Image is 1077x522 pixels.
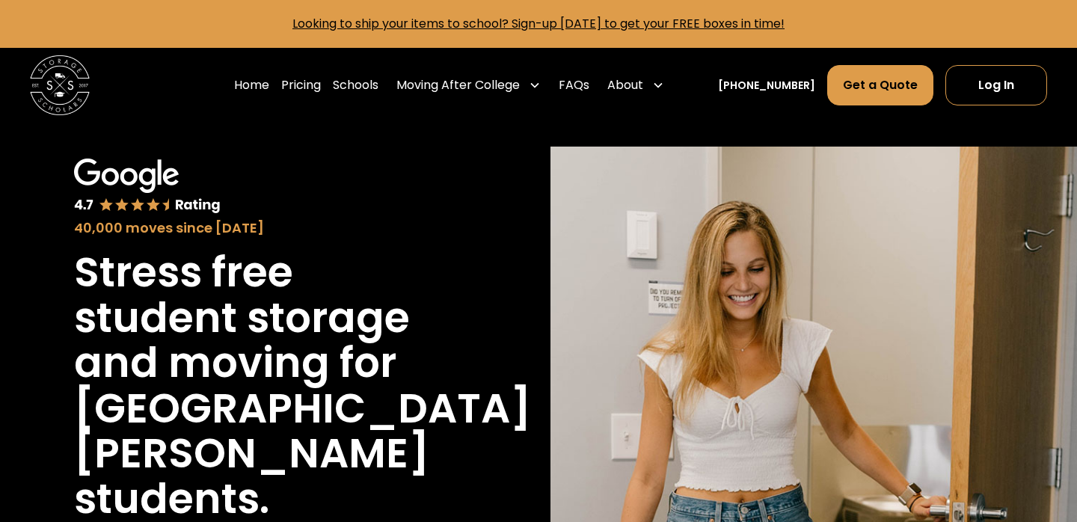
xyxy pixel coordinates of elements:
a: Looking to ship your items to school? Sign-up [DATE] to get your FREE boxes in time! [292,15,785,32]
div: Moving After College [396,76,520,94]
a: Pricing [281,64,321,106]
div: Moving After College [390,64,547,106]
img: Storage Scholars main logo [30,55,90,115]
a: Log In [945,65,1047,105]
h1: Stress free student storage and moving for [74,250,453,386]
a: Schools [333,64,378,106]
div: About [607,76,643,94]
div: About [601,64,670,106]
img: Google 4.7 star rating [74,159,221,215]
div: 40,000 moves since [DATE] [74,218,453,238]
a: Get a Quote [827,65,933,105]
a: [PHONE_NUMBER] [718,78,815,93]
h1: [GEOGRAPHIC_DATA][PERSON_NAME] [74,386,531,476]
a: Home [234,64,269,106]
a: FAQs [559,64,589,106]
h1: students. [74,476,269,522]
